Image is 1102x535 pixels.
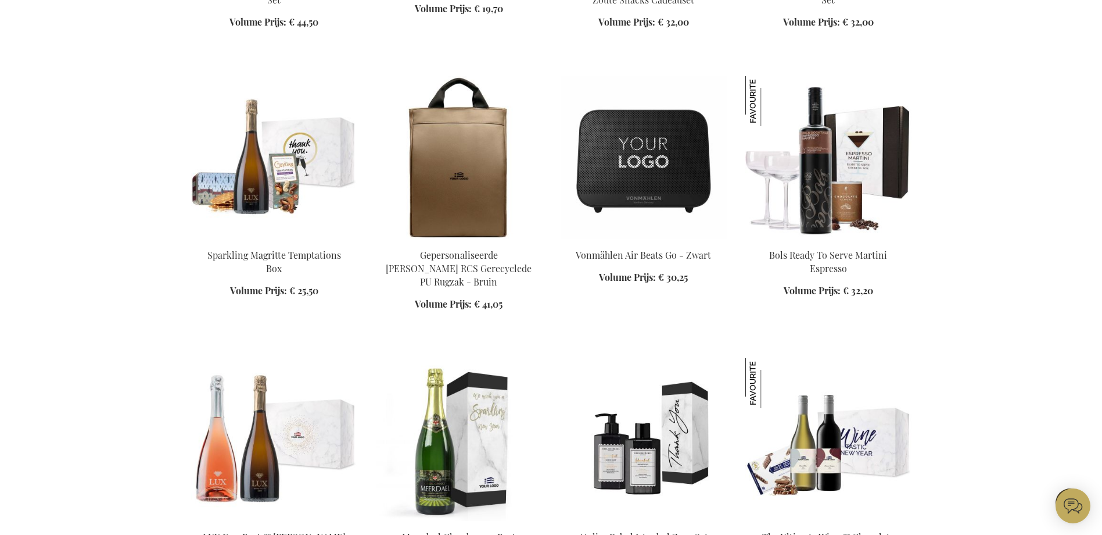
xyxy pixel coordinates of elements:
[561,516,727,527] a: Atelier Rebul Istanbul Soap Set
[1056,488,1090,523] iframe: belco-activator-frame
[561,76,727,239] img: Vonmahlen Air Beats GO
[598,16,689,29] a: Volume Prijs: € 32,00
[784,284,841,297] span: Volume Prijs:
[658,16,689,28] span: € 32,00
[842,16,874,28] span: € 32,00
[745,234,911,245] a: Bols Ready To Serve Martini Espresso Bols Ready To Serve Martini Espresso
[191,358,357,521] img: LUX Duo Brut & Rosa Gift Box
[783,16,840,28] span: Volume Prijs:
[745,516,911,527] a: Beer Apéro Gift Box The Ultimate Wine & Chocolate Set
[415,2,503,16] a: Volume Prijs: € 19,70
[230,284,318,298] a: Volume Prijs: € 25,50
[229,16,286,28] span: Volume Prijs:
[386,249,532,288] a: Gepersonaliseerde [PERSON_NAME] RCS Gerecyclede PU Rugzak - Bruin
[230,284,287,297] span: Volume Prijs:
[415,298,472,310] span: Volume Prijs:
[783,16,874,29] a: Volume Prijs: € 32,00
[745,76,795,126] img: Bols Ready To Serve Martini Espresso
[561,234,727,245] a: Vonmahlen Air Beats GO
[745,358,911,521] img: Beer Apéro Gift Box
[843,284,873,297] span: € 32,20
[745,76,911,239] img: Bols Ready To Serve Martini Espresso
[745,358,795,408] img: The Ultimate Wine & Chocolate Set
[561,358,727,521] img: Atelier Rebul Istanbul Soap Set
[289,284,318,297] span: € 25,50
[415,298,502,311] a: Volume Prijs: € 41,05
[598,16,655,28] span: Volume Prijs:
[474,298,502,310] span: € 41,05
[474,2,503,15] span: € 19,70
[576,249,711,261] a: Vonmählen Air Beats Go - Zwart
[207,249,341,274] a: Sparkling Magritte Temptations Box
[599,271,656,283] span: Volume Prijs:
[415,2,472,15] span: Volume Prijs:
[376,516,542,527] a: Meerdael Chardonnay gift tube
[191,516,357,527] a: LUX Duo Brut & Rosa Gift Box
[229,16,318,29] a: Volume Prijs: € 44,50
[376,76,542,239] img: Personalised Bermond RCS Recycled PU Backpack - Brown
[769,249,887,274] a: Bols Ready To Serve Martini Espresso
[289,16,318,28] span: € 44,50
[376,234,542,245] a: Personalised Bermond RCS Recycled PU Backpack - Brown
[599,271,688,284] a: Volume Prijs: € 30,25
[658,271,688,283] span: € 30,25
[191,234,357,245] a: Sparkling Margritte Temptations Box
[784,284,873,298] a: Volume Prijs: € 32,20
[191,76,357,239] img: Sparkling Margritte Temptations Box
[376,358,542,521] img: Meerdael Chardonnay gift tube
